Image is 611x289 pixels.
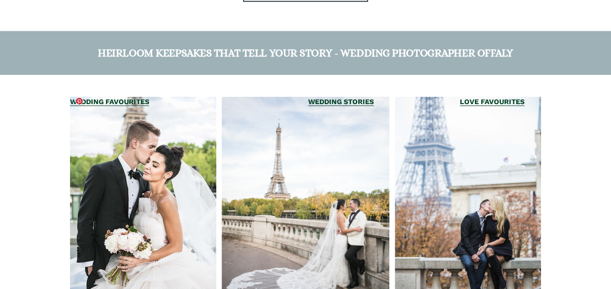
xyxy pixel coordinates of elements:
a: WEDDING FAVOURITES [70,98,149,106]
strong: HEIRLOOM KEEPSAKES THAT TELL YOUR STORY - WEDDING PHOTOGRAPHER OFFALY [98,47,513,59]
a: Pin it! [75,97,83,105]
a: WEDDING STORIES [308,98,374,106]
a: LOVE FAVOURITES [460,98,524,106]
